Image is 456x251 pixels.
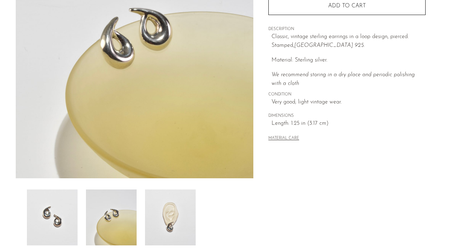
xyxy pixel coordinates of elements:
[268,92,426,98] span: CONDITION
[86,189,137,245] img: Silver Loop Earrings
[268,113,426,119] span: DIMENSIONS
[272,33,426,50] p: Classic, vintage sterling earrings in a loop design, pierced. Stamped,
[268,26,426,33] span: DESCRIPTION
[294,43,365,48] em: [GEOGRAPHIC_DATA] 925.
[272,119,426,128] span: Length: 1.25 in (3.17 cm)
[27,189,78,245] img: Silver Loop Earrings
[272,98,426,107] span: Very good; light vintage wear.
[145,189,196,245] img: Silver Loop Earrings
[268,136,299,141] button: MATERIAL CARE
[272,72,415,87] i: We recommend storing in a dry place and periodic polishing with a cloth
[328,3,366,9] span: Add to cart
[272,56,426,65] p: Material: Sterling silver.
